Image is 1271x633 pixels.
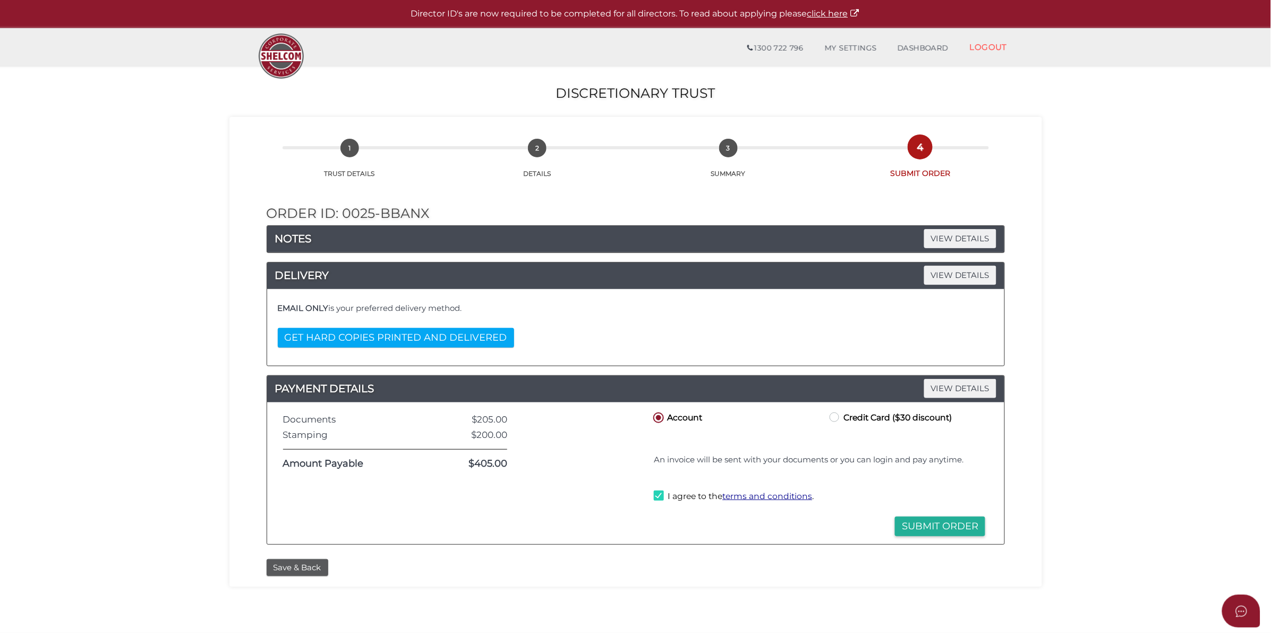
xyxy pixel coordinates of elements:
div: $405.00 [430,459,515,469]
button: Save & Back [267,559,328,577]
span: VIEW DETAILS [924,266,996,284]
a: DELIVERYVIEW DETAILS [267,267,1004,284]
div: $200.00 [430,430,515,440]
div: Amount Payable [275,459,430,469]
a: PAYMENT DETAILSVIEW DETAILS [267,380,1004,397]
span: 2 [528,139,547,157]
h4: DELIVERY [267,267,1004,284]
button: Open asap [1222,595,1260,628]
div: $205.00 [430,415,515,425]
div: Documents [275,415,430,425]
p: Director ID's are now required to be completed for all directors. To read about applying please [27,8,1244,20]
a: 1TRUST DETAILS [256,150,443,178]
span: VIEW DETAILS [924,229,996,248]
label: I agree to the . [654,491,814,504]
h4: An invoice will be sent with your documents or you can login and pay anytime. [654,455,985,465]
a: MY SETTINGS [814,38,888,59]
label: Credit Card ($30 discount) [828,410,952,424]
a: DASHBOARD [887,38,959,59]
label: Account [651,410,702,424]
b: EMAIL ONLY [278,303,329,313]
span: 4 [911,138,929,156]
button: GET HARD COPIES PRINTED AND DELIVERED [278,328,514,348]
a: 3SUMMARY [631,150,825,178]
a: 1300 722 796 [737,38,814,59]
span: 1 [340,139,359,157]
button: Submit Order [895,517,985,536]
a: click here [807,9,860,19]
a: LOGOUT [959,36,1018,58]
img: Logo [253,28,309,84]
a: 4SUBMIT ORDER [825,149,1015,179]
a: NOTESVIEW DETAILS [267,230,1004,247]
a: terms and conditions [722,491,812,501]
h4: PAYMENT DETAILS [267,380,1004,397]
span: 3 [719,139,738,157]
div: Stamping [275,430,430,440]
span: VIEW DETAILS [924,379,996,398]
h2: Order ID: 0025-BbANX [267,206,1005,221]
h4: NOTES [267,230,1004,247]
h4: is your preferred delivery method. [278,304,994,313]
a: 2DETAILS [443,150,631,178]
